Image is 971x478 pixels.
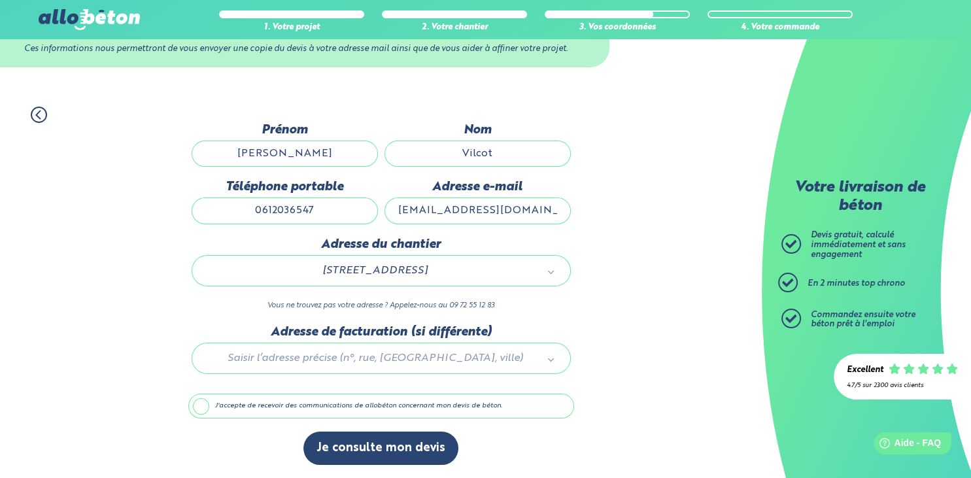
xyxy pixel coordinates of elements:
[188,394,574,418] label: J'accepte de recevoir des communications de allobéton concernant mon devis de béton.
[211,262,540,279] span: [STREET_ADDRESS]
[545,23,690,33] div: 3. Vos coordonnées
[192,299,571,312] p: Vous ne trouvez pas votre adresse ? Appelez-nous au 09 72 55 12 83
[192,141,378,167] input: Quel est votre prénom ?
[707,23,853,33] div: 4. Votre commande
[785,179,935,215] p: Votre livraison de béton
[855,427,957,464] iframe: Help widget launcher
[384,180,571,194] label: Adresse e-mail
[303,432,458,465] button: Je consulte mon devis
[219,23,364,33] div: 1. Votre projet
[205,262,557,279] a: [STREET_ADDRESS]
[192,197,378,224] input: ex : 0642930817
[384,141,571,167] input: Quel est votre nom de famille ?
[847,382,958,389] div: 4.7/5 sur 2300 avis clients
[811,231,906,258] span: Devis gratuit, calculé immédiatement et sans engagement
[24,44,585,54] div: Ces informations nous permettront de vous envoyer une copie du devis à votre adresse mail ainsi q...
[808,279,905,288] span: En 2 minutes top chrono
[384,123,571,137] label: Nom
[811,311,915,329] span: Commandez ensuite votre béton prêt à l'emploi
[382,23,527,33] div: 2. Votre chantier
[847,366,883,375] div: Excellent
[39,9,139,30] img: allobéton
[192,123,378,137] label: Prénom
[384,197,571,224] input: ex : contact@allobeton.fr
[192,237,571,252] label: Adresse du chantier
[192,180,378,194] label: Téléphone portable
